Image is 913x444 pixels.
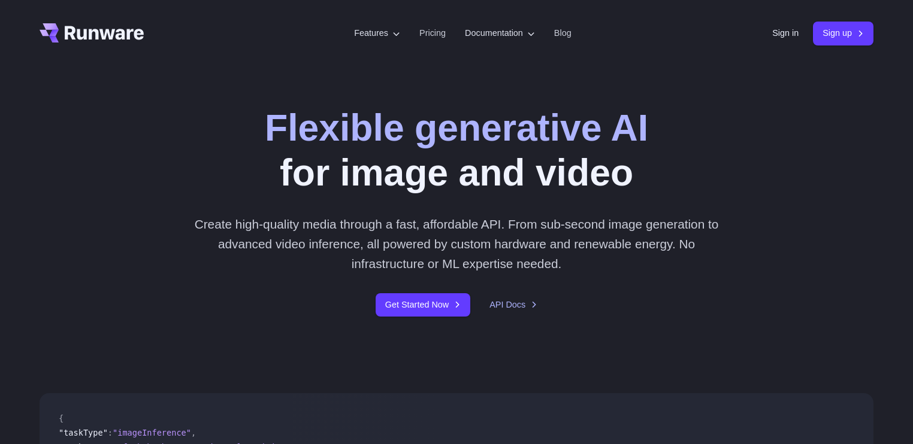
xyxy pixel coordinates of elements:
[108,428,113,437] span: :
[190,214,724,274] p: Create high-quality media through a fast, affordable API. From sub-second image generation to adv...
[59,428,108,437] span: "taskType"
[376,293,470,317] a: Get Started Now
[813,22,873,45] a: Sign up
[265,105,648,195] h1: for image and video
[554,26,572,40] a: Blog
[191,428,196,437] span: ,
[354,26,400,40] label: Features
[465,26,535,40] label: Documentation
[489,298,537,312] a: API Docs
[419,26,446,40] a: Pricing
[59,413,64,423] span: {
[265,107,648,148] strong: Flexible generative AI
[113,428,191,437] span: "imageInference"
[40,23,144,42] a: Go to /
[772,26,799,40] a: Sign in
